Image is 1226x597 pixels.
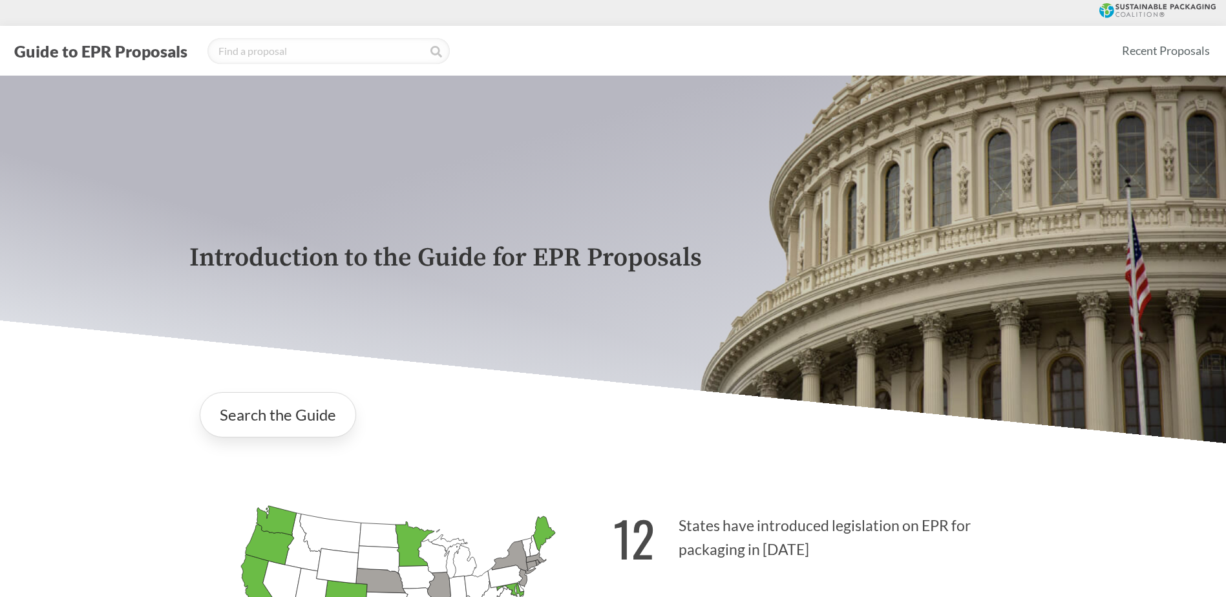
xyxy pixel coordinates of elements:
[207,38,450,64] input: Find a proposal
[1116,36,1216,65] a: Recent Proposals
[613,502,655,574] strong: 12
[10,41,191,61] button: Guide to EPR Proposals
[613,494,1037,574] p: States have introduced legislation on EPR for packaging in [DATE]
[189,244,1037,273] p: Introduction to the Guide for EPR Proposals
[200,392,356,437] a: Search the Guide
